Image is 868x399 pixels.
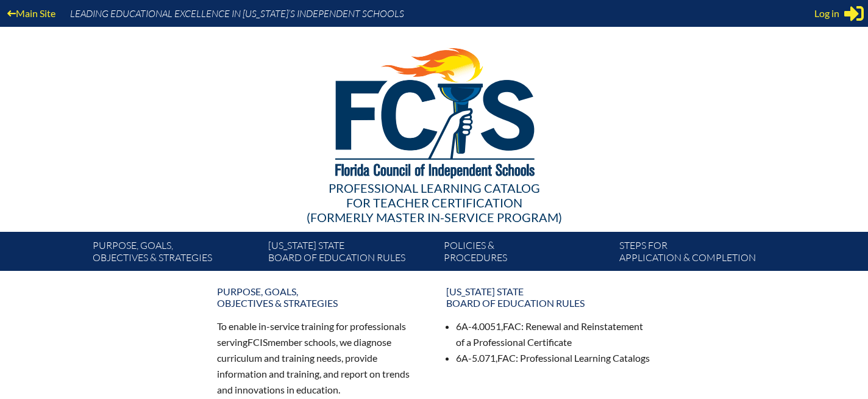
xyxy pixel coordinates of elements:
a: [US_STATE] StateBoard of Education rules [263,237,439,271]
a: Purpose, goals,objectives & strategies [210,281,429,314]
a: Policies &Procedures [439,237,614,271]
span: for Teacher Certification [346,195,522,210]
a: Purpose, goals,objectives & strategies [88,237,263,271]
span: FCIS [247,336,268,348]
div: Professional Learning Catalog (formerly Master In-service Program) [83,181,785,225]
p: To enable in-service training for professionals serving member schools, we diagnose curriculum an... [217,318,422,397]
a: Main Site [2,5,60,21]
span: Log in [814,6,839,21]
img: FCISlogo221.eps [308,27,560,193]
svg: Sign in or register [844,4,864,23]
li: 6A-5.071, : Professional Learning Catalogs [456,350,651,366]
li: 6A-4.0051, : Renewal and Reinstatement of a Professional Certificate [456,318,651,350]
a: Steps forapplication & completion [614,237,790,271]
span: FAC [503,320,521,332]
span: FAC [497,352,516,364]
a: [US_STATE] StateBoard of Education rules [439,281,658,314]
